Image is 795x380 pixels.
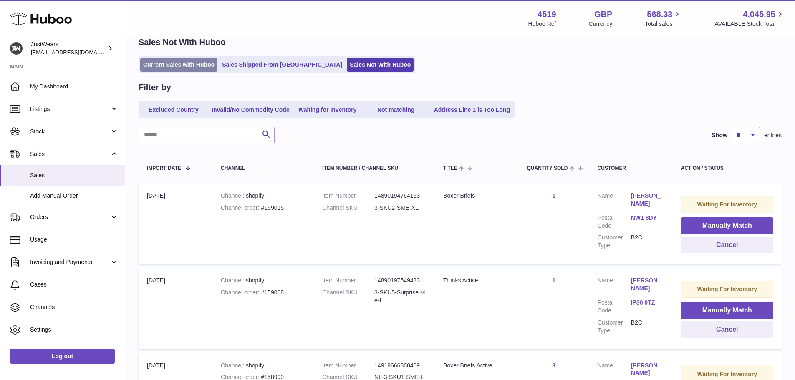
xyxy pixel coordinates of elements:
span: Title [443,166,457,171]
dt: Postal Code [598,299,631,315]
a: Log out [10,349,115,364]
span: AVAILABLE Stock Total [714,20,785,28]
div: Item Number / Channel SKU [322,166,427,171]
div: Huboo Ref [528,20,556,28]
div: Trunks Active [443,277,510,284]
span: Cases [30,281,119,289]
strong: Waiting For Inventory [697,371,757,377]
strong: GBP [594,9,612,20]
dt: Channel SKU [322,289,374,305]
a: 4,045.95 AVAILABLE Stock Total [714,9,785,28]
span: entries [764,131,782,139]
span: Invoicing and Payments [30,258,110,266]
button: Manually Match [681,302,773,319]
dd: 14890194764153 [374,192,427,200]
dt: Name [598,362,631,380]
dt: Customer Type [598,319,631,335]
a: [PERSON_NAME] [631,362,664,377]
span: My Dashboard [30,83,119,91]
td: [DATE] [139,184,212,264]
a: Sales Not With Huboo [347,58,414,72]
h2: Sales Not With Huboo [139,37,226,48]
a: Sales Shipped From [GEOGRAPHIC_DATA] [219,58,345,72]
dt: Name [598,277,631,294]
a: Address Line 1 is Too Long [431,103,513,117]
strong: Channel [221,362,246,369]
dd: 3-SKU2-SME-XL [374,204,427,212]
a: IP30 0TZ [631,299,664,307]
a: 3 [552,362,555,369]
div: shopify [221,362,305,370]
span: Channels [30,303,119,311]
span: Stock [30,128,110,136]
span: Quantity Sold [527,166,568,171]
div: JustWears [31,40,106,56]
dt: Name [598,192,631,210]
h2: Filter by [139,82,171,93]
dt: Item Number [322,362,374,370]
dd: 14919666860409 [374,362,427,370]
dt: Postal Code [598,214,631,230]
span: Sales [30,171,119,179]
a: Excluded Country [140,103,207,117]
span: Total sales [645,20,682,28]
a: Current Sales with Huboo [140,58,217,72]
button: Manually Match [681,217,773,234]
strong: Waiting For Inventory [697,286,757,292]
img: internalAdmin-4519@internal.huboo.com [10,42,23,55]
a: [PERSON_NAME] [631,192,664,208]
span: Listings [30,105,110,113]
strong: Channel order [221,204,261,211]
a: [PERSON_NAME] [631,277,664,292]
a: Waiting for Inventory [294,103,361,117]
span: Sales [30,150,110,158]
span: Orders [30,213,110,221]
div: #159015 [221,204,305,212]
span: Settings [30,326,119,334]
div: Boxer Briefs [443,192,510,200]
a: 1 [552,277,555,284]
span: 568.33 [647,9,672,20]
button: Cancel [681,237,773,254]
dd: 14890197549433 [374,277,427,284]
button: Cancel [681,321,773,338]
strong: Channel [221,277,246,284]
div: Channel [221,166,305,171]
div: Action / Status [681,166,773,171]
span: Import date [147,166,181,171]
dd: B2C [631,234,664,249]
div: Currency [589,20,613,28]
strong: 4519 [538,9,556,20]
div: shopify [221,277,305,284]
a: 1 [552,192,555,199]
dd: B2C [631,319,664,335]
span: Add Manual Order [30,192,119,200]
dt: Item Number [322,192,374,200]
dt: Customer Type [598,234,631,249]
div: Customer [598,166,664,171]
span: Usage [30,236,119,244]
strong: Channel order [221,289,261,296]
dt: Channel SKU [322,204,374,212]
a: Invalid/No Commodity Code [209,103,293,117]
div: #159008 [221,289,305,297]
span: 4,045.95 [743,9,775,20]
label: Show [712,131,727,139]
div: Boxer Briefs Active [443,362,510,370]
a: 568.33 Total sales [645,9,682,28]
strong: Channel [221,192,246,199]
dd: 3-SKU5-Surprise Me-L [374,289,427,305]
span: [EMAIL_ADDRESS][DOMAIN_NAME] [31,49,123,55]
div: shopify [221,192,305,200]
a: Not matching [363,103,429,117]
td: [DATE] [139,268,212,349]
strong: Waiting For Inventory [697,201,757,208]
a: NW1 8DY [631,214,664,222]
dt: Item Number [322,277,374,284]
